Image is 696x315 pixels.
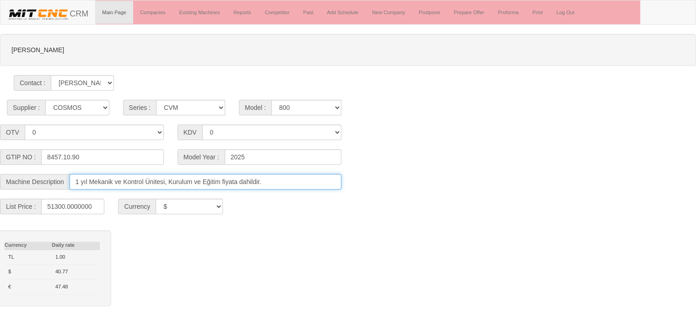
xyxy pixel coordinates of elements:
[133,1,173,24] a: Companies
[412,1,447,24] a: Postpone
[7,100,45,115] span: Supplier :
[123,100,156,115] span: Series :
[227,1,258,24] a: Reports
[41,149,164,165] input: GTIP NO
[70,174,341,190] input: Machine Description
[5,250,52,265] td: TL
[52,280,100,295] td: 47.48
[491,1,525,24] a: Proforma
[447,1,491,24] a: Prepare Offer
[365,1,412,24] a: New Company
[14,75,51,91] span: Contact :
[52,250,100,265] td: 1.00
[7,7,70,21] img: header.png
[5,242,52,250] th: Currency
[52,242,100,250] th: Daily rate
[225,149,341,165] input: Model Year
[118,199,156,214] div: Currency
[178,149,225,165] span: Model Year :
[296,1,320,24] a: Past
[0,0,95,23] a: CRM
[550,1,581,24] a: Log Out
[52,265,100,280] td: 40.77
[5,280,52,295] td: €
[320,1,366,24] a: Add Schedule
[258,1,297,24] a: Competitor
[41,199,104,214] input: List Price
[5,265,52,280] td: $
[178,125,202,140] span: KDV
[95,1,133,24] a: Main Page
[525,1,550,24] a: Print
[239,100,271,115] span: Model :
[173,1,227,24] a: Existing Machines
